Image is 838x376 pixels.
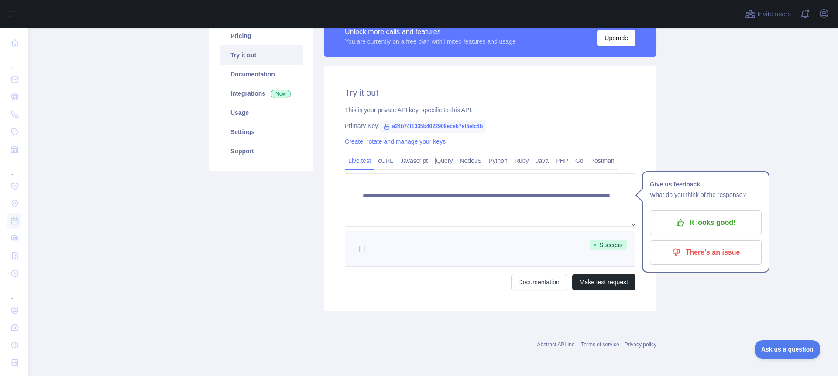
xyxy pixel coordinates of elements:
[650,179,762,190] h1: Give us feedback
[374,154,397,168] a: cURL
[220,65,303,84] a: Documentation
[757,9,791,19] span: Invite users
[345,86,635,99] h2: Try it out
[537,342,576,348] a: Abstract API Inc.
[590,240,627,250] span: Success
[485,154,511,168] a: Python
[380,120,486,133] span: a24b74f1335b4022909eceb7ef5efc4b
[587,154,618,168] a: Postman
[345,106,635,114] div: This is your private API key, specific to this API.
[7,283,21,300] div: ...
[755,340,821,359] iframe: Toggle Customer Support
[511,274,567,290] a: Documentation
[743,7,793,21] button: Invite users
[345,154,374,168] a: Live test
[220,141,303,161] a: Support
[431,154,456,168] a: jQuery
[552,154,572,168] a: PHP
[345,138,446,145] a: Create, rotate and manage your keys
[220,103,303,122] a: Usage
[581,342,619,348] a: Terms of service
[650,190,762,200] p: What do you think of the response?
[625,342,656,348] a: Privacy policy
[358,245,366,252] span: []
[220,122,303,141] a: Settings
[220,45,303,65] a: Try it out
[532,154,553,168] a: Java
[220,84,303,103] a: Integrations New
[220,26,303,45] a: Pricing
[7,159,21,176] div: ...
[597,30,635,46] button: Upgrade
[456,154,485,168] a: NodeJS
[511,154,532,168] a: Ruby
[7,52,21,70] div: ...
[572,274,635,290] button: Make test request
[271,90,291,98] span: New
[397,154,431,168] a: Javascript
[345,121,635,130] div: Primary Key:
[345,27,516,37] div: Unlock more calls and features
[345,37,516,46] div: You are currently on a free plan with limited features and usage
[572,154,587,168] a: Go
